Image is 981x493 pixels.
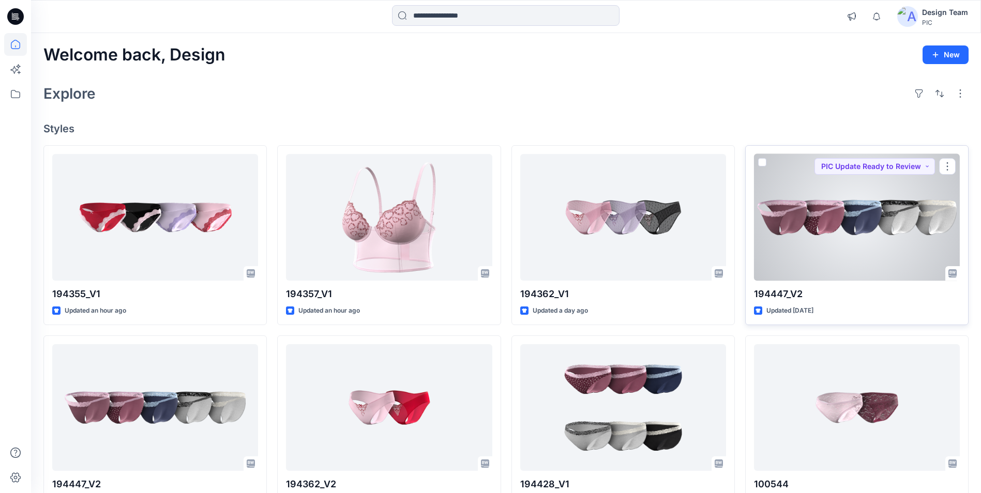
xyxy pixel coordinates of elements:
a: 194362_V1 [520,154,726,281]
a: 194355_V1 [52,154,258,281]
a: 194362_V2 [286,344,492,471]
button: New [923,45,969,64]
h4: Styles [43,122,969,135]
p: 194428_V1 [520,477,726,491]
a: 194357_V1 [286,154,492,281]
p: 194447_V2 [754,287,960,301]
p: 194362_V2 [286,477,492,491]
p: 194357_V1 [286,287,492,301]
div: PIC [922,19,968,26]
p: 194355_V1 [52,287,258,301]
a: 194447_V2 [754,154,960,281]
a: 194428_V1 [520,344,726,471]
p: Updated an hour ago [65,305,126,316]
p: Updated an hour ago [298,305,360,316]
a: 100544 [754,344,960,471]
p: Updated a day ago [533,305,588,316]
h2: Explore [43,85,96,102]
h2: Welcome back, Design [43,45,225,65]
a: 194447_V2 [52,344,258,471]
p: 100544 [754,477,960,491]
div: Design Team [922,6,968,19]
p: Updated [DATE] [766,305,813,316]
p: 194447_V2 [52,477,258,491]
p: 194362_V1 [520,287,726,301]
img: avatar [897,6,918,27]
